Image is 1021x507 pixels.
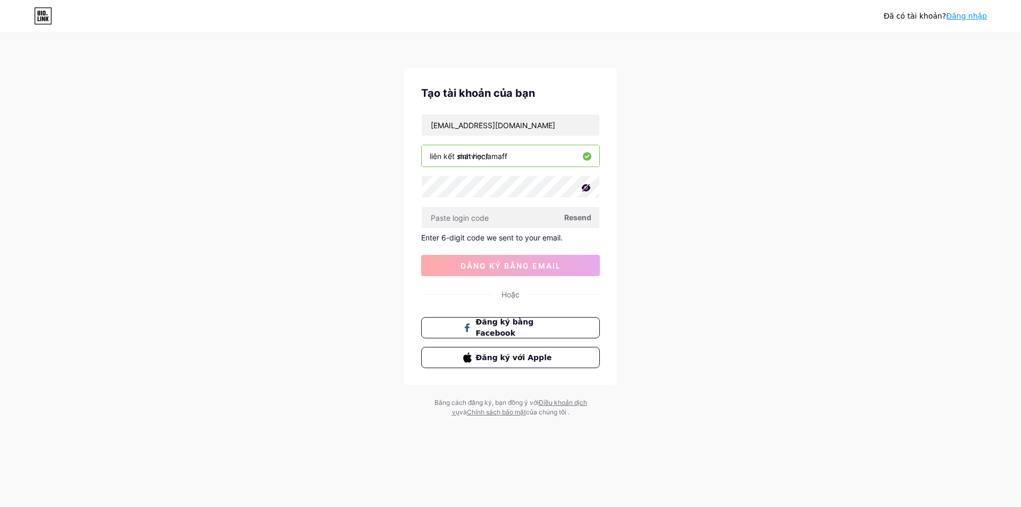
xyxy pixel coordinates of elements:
font: Hoặc [501,290,520,299]
font: Bằng cách đăng ký, bạn đồng ý với [434,398,539,406]
div: Enter 6-digit code we sent to your email. [421,233,600,242]
font: đăng ký bằng email [461,261,561,270]
font: Đã có tài khoản? [884,12,946,20]
input: Paste login code [422,207,599,228]
font: liên kết sinh học/ [430,152,488,161]
input: tên người dùng [422,145,599,167]
button: Đăng ký bằng Facebook [421,317,600,338]
span: Resend [564,212,591,223]
font: của chúng tôi . [526,408,570,416]
button: đăng ký bằng email [421,255,600,276]
font: Đăng ký bằng Facebook [476,318,534,337]
input: E-mail [422,114,599,136]
a: Chính sách bảo mật [467,408,526,416]
a: Đăng nhập [946,12,987,20]
font: và [459,408,467,416]
a: Điều khoản dịch vụ [452,398,587,416]
font: Đăng ký với Apple [476,353,552,362]
button: Đăng ký với Apple [421,347,600,368]
font: Tạo tài khoản của bạn [421,87,535,99]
